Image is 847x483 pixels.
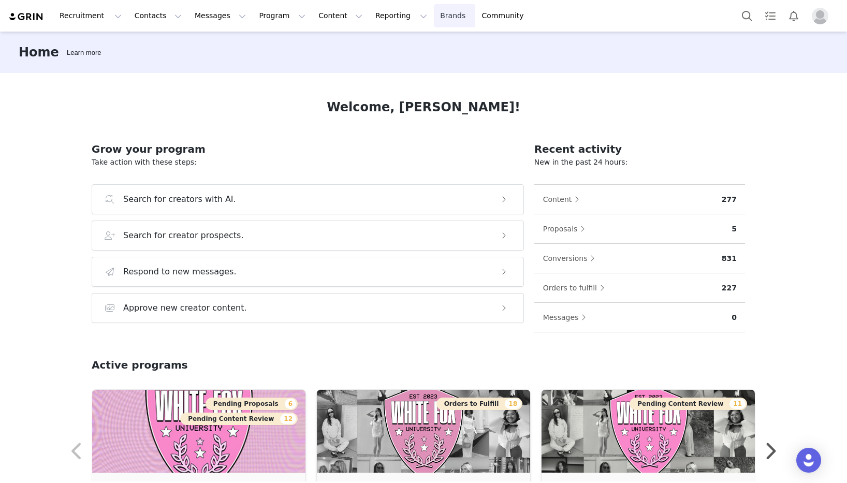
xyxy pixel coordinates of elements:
[543,309,592,326] button: Messages
[327,98,520,116] h1: Welcome, [PERSON_NAME]!
[188,4,252,27] button: Messages
[434,4,475,27] a: Brands
[543,280,610,296] button: Orders to fulfill
[92,184,524,214] button: Search for creators with AI.
[123,302,247,314] h3: Approve new creator content.
[732,312,737,323] p: 0
[736,4,758,27] button: Search
[92,293,524,323] button: Approve new creator content.
[92,141,524,157] h2: Grow your program
[812,8,828,24] img: placeholder-profile.jpg
[206,398,298,410] button: Pending Proposals6
[92,390,305,473] img: 79df8e27-4179-4891-b4ae-df22988c03c7.jpg
[369,4,433,27] button: Reporting
[92,221,524,251] button: Search for creator prospects.
[630,398,747,410] button: Pending Content Review11
[312,4,369,27] button: Content
[543,250,601,267] button: Conversions
[722,283,737,294] p: 227
[123,229,244,242] h3: Search for creator prospects.
[92,357,188,373] h2: Active programs
[65,48,103,58] div: Tooltip anchor
[92,157,524,168] p: Take action with these steps:
[253,4,312,27] button: Program
[19,43,59,62] h3: Home
[722,194,737,205] p: 277
[722,253,737,264] p: 831
[759,4,782,27] a: Tasks
[123,193,236,206] h3: Search for creators with AI.
[53,4,128,27] button: Recruitment
[782,4,805,27] button: Notifications
[436,398,522,410] button: Orders to Fulfill18
[8,12,45,22] img: grin logo
[543,221,591,237] button: Proposals
[317,390,530,473] img: 2c7b809f-9069-405b-89f9-63745adb3176.png
[123,266,237,278] h3: Respond to new messages.
[534,141,745,157] h2: Recent activity
[180,413,298,425] button: Pending Content Review12
[796,448,821,473] div: Open Intercom Messenger
[534,157,745,168] p: New in the past 24 hours:
[542,390,755,473] img: ddbb7f20-5602-427a-9df6-5ccb1a29f55d.png
[92,257,524,287] button: Respond to new messages.
[128,4,188,27] button: Contacts
[732,224,737,235] p: 5
[476,4,535,27] a: Community
[806,8,839,24] button: Profile
[543,191,585,208] button: Content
